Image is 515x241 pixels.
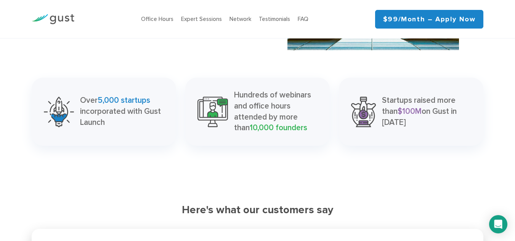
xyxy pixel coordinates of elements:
img: 100m [351,97,375,127]
span: $100M [398,107,422,116]
a: $99/month – Apply Now [375,10,484,29]
a: Testimonials [259,16,290,22]
p: Startups raised more than on Gust in [DATE] [382,95,472,128]
img: 10000 [197,97,228,127]
a: Network [229,16,251,22]
span: 5,000 startups [98,96,150,105]
span: 10,000 founders [250,123,307,132]
h3: Here's what our customers say [32,204,484,217]
img: Gust Logo [32,14,74,24]
img: 5000 [44,97,74,127]
p: Over incorporated with Gust Launch [80,95,164,128]
p: Hundreds of webinars and office hours attended by more than [234,90,318,134]
a: Expert Sessions [181,16,222,22]
a: Office Hours [141,16,173,22]
div: Open Intercom Messenger [489,215,507,233]
a: FAQ [298,16,308,22]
